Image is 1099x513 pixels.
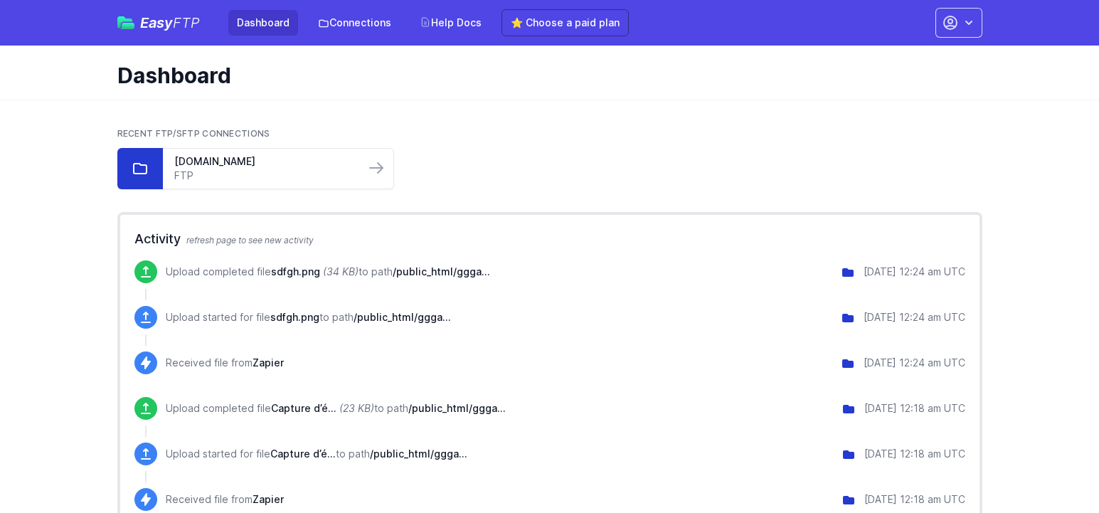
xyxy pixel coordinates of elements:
[339,402,374,414] i: (23 KB)
[864,356,965,370] div: [DATE] 12:24 am UTC
[370,448,467,460] span: /public_html/gggallery/
[864,492,965,507] div: [DATE] 12:18 am UTC
[117,63,971,88] h1: Dashboard
[174,169,354,183] a: FTP
[140,16,200,30] span: Easy
[270,448,336,460] span: Capture d’écran 2025-08-01 à 12.33.42.jpg
[271,402,336,414] span: Capture d’écran 2025-08-01 à 12.33.42.jpg
[864,447,965,461] div: [DATE] 12:18 am UTC
[411,10,490,36] a: Help Docs
[271,265,320,277] span: sdfgh.png
[501,9,629,36] a: ⭐ Choose a paid plan
[166,265,490,279] p: Upload completed file to path
[309,10,400,36] a: Connections
[174,154,354,169] a: [DOMAIN_NAME]
[1028,442,1082,496] iframe: Drift Widget Chat Controller
[323,265,359,277] i: (34 KB)
[186,235,314,245] span: refresh page to see new activity
[166,356,284,370] p: Received file from
[408,402,506,414] span: /public_html/gggallery/
[166,310,451,324] p: Upload started for file to path
[173,14,200,31] span: FTP
[864,265,965,279] div: [DATE] 12:24 am UTC
[166,447,467,461] p: Upload started for file to path
[166,492,284,507] p: Received file from
[393,265,490,277] span: /public_html/gggallery/
[864,401,965,416] div: [DATE] 12:18 am UTC
[253,356,284,369] span: Zapier
[117,16,134,29] img: easyftp_logo.png
[117,128,982,139] h2: Recent FTP/SFTP Connections
[253,493,284,505] span: Zapier
[354,311,451,323] span: /public_html/gggallery/
[228,10,298,36] a: Dashboard
[864,310,965,324] div: [DATE] 12:24 am UTC
[134,229,965,249] h2: Activity
[166,401,506,416] p: Upload completed file to path
[117,16,200,30] a: EasyFTP
[270,311,319,323] span: sdfgh.png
